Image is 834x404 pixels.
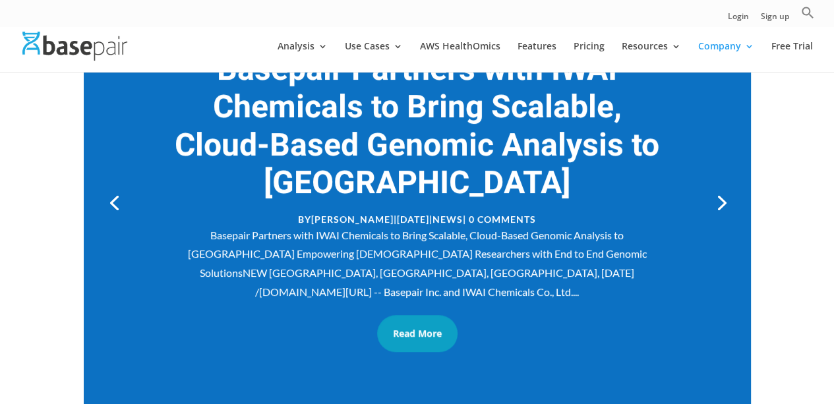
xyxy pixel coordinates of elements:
a: Company [698,42,754,72]
a: Read More [377,315,458,352]
a: Analysis [278,42,328,72]
a: Basepair Partners with IWAI Chemicals to Bring Scalable, Cloud-Based Genomic Analysis to [GEOGRAP... [175,47,659,207]
a: AWS HealthOmics [420,42,500,72]
a: Login [728,13,749,26]
a: News [432,214,463,225]
img: Basepair [22,32,127,60]
a: Search Icon Link [801,6,814,26]
a: Pricing [574,42,605,72]
a: Free Trial [771,42,813,72]
p: by | | | 0 Comments [170,210,663,226]
a: Resources [622,42,681,72]
a: Sign up [761,13,789,26]
svg: Search [801,6,814,19]
a: Features [518,42,556,72]
a: [PERSON_NAME] [311,214,394,225]
a: Use Cases [345,42,403,72]
div: Basepair Partners with IWAI Chemicals to Bring Scalable, Cloud-Based Genomic Analysis to [GEOGRAP... [170,226,663,302]
span: [DATE] [397,214,429,225]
